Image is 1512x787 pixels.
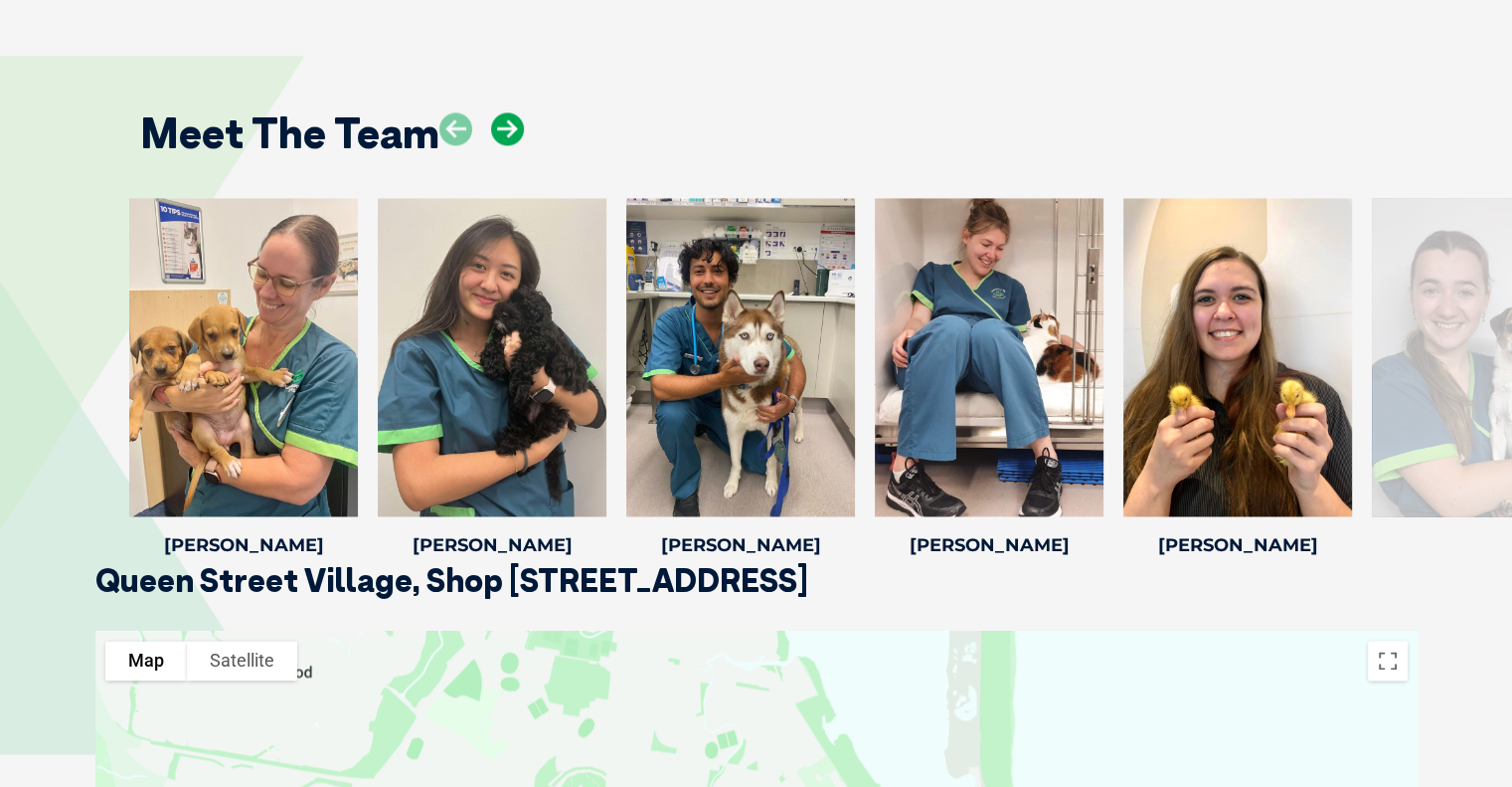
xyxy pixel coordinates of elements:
[1368,641,1408,681] button: Toggle fullscreen view
[140,112,439,154] h2: Meet The Team
[1473,91,1493,110] button: Search
[875,536,1103,554] h4: [PERSON_NAME]
[187,641,297,681] button: Show satellite imagery
[105,641,187,681] button: Show street map
[129,536,358,554] h4: [PERSON_NAME]
[626,536,855,554] h4: [PERSON_NAME]
[1123,536,1352,554] h4: [PERSON_NAME]
[378,536,606,554] h4: [PERSON_NAME]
